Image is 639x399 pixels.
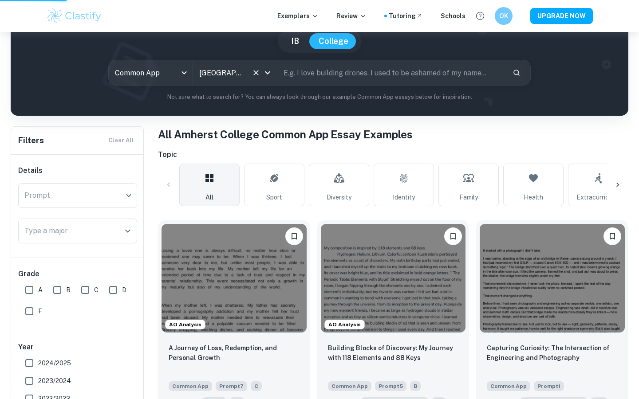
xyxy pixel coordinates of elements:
[530,8,593,24] button: UPGRADE NOW
[158,126,628,142] h1: All Amherst College Common App Essay Examples
[38,306,42,316] span: F
[499,11,509,21] h6: OK
[327,192,351,202] span: Diversity
[325,321,364,329] span: AO Analysis
[38,358,71,368] span: 2024/2025
[282,33,308,49] button: IB
[261,66,274,79] button: Open
[216,381,247,391] span: Prompt 7
[603,227,621,245] button: Bookmark
[285,227,303,245] button: Bookmark
[169,381,212,391] span: Common App
[109,60,193,85] div: Common App
[18,342,137,352] h6: Year
[393,192,415,202] span: Identity
[18,269,137,279] h6: Grade
[18,165,137,176] h6: Details
[444,227,462,245] button: Bookmark
[66,285,71,295] span: B
[487,343,618,363] p: Capturing Curiosity: The Intersection of Engineering and Photography
[38,285,43,295] span: A
[158,149,628,160] h6: Topic
[524,192,543,202] span: Health
[94,285,99,295] span: C
[38,376,71,386] span: 2023/2024
[169,343,300,363] p: A Journey of Loss, Redemption, and Personal Growth
[162,224,307,332] img: undefined Common App example thumbnail: A Journey of Loss, Redemption, and Perso
[250,66,262,79] button: Clear
[410,381,421,391] span: B
[122,225,134,237] button: Open
[328,343,459,363] p: Building Blocks of Discovery: My Journey with 118 Elements and 88 Keys
[205,192,213,202] span: All
[266,192,282,202] span: Sport
[310,33,357,49] button: College
[277,60,505,85] input: E.g. I love building drones, I used to be ashamed of my name...
[336,11,367,21] p: Review
[509,65,524,80] button: Search
[18,134,44,147] h6: Filters
[328,381,371,391] span: Common App
[251,381,262,391] span: C
[18,93,621,102] p: Not sure what to search for? You can always look through our example Common App essays below for ...
[441,11,465,21] a: Schools
[277,11,319,21] p: Exemplars
[534,381,564,391] span: Prompt 1
[473,8,488,23] button: Help and Feedback
[321,224,466,332] img: undefined Common App example thumbnail: Building Blocks of Discovery: My Journey
[166,321,205,329] span: AO Analysis
[459,192,478,202] span: Family
[480,224,625,332] img: undefined Common App example thumbnail: Capturing Curiosity: The Intersection of
[375,381,406,391] span: Prompt 5
[46,7,103,25] img: Clastify logo
[495,7,513,25] button: OK
[487,381,530,391] span: Common App
[389,11,423,21] a: Tutoring
[576,192,620,202] span: Extracurricular
[122,285,126,295] span: D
